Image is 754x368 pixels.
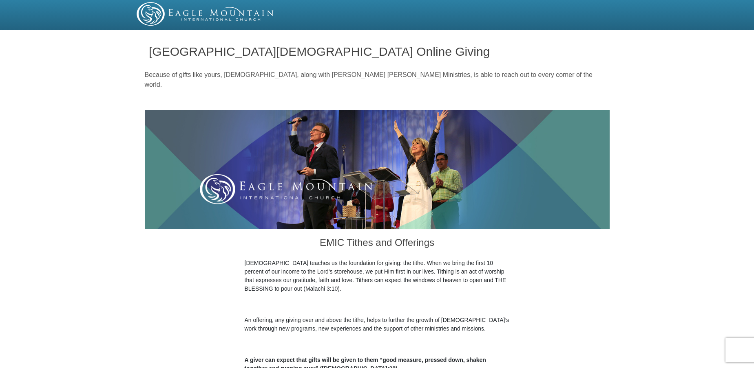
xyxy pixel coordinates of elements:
img: EMIC [137,2,274,26]
p: [DEMOGRAPHIC_DATA] teaches us the foundation for giving: the tithe. When we bring the first 10 pe... [245,259,510,293]
p: Because of gifts like yours, [DEMOGRAPHIC_DATA], along with [PERSON_NAME] [PERSON_NAME] Ministrie... [145,70,610,90]
h3: EMIC Tithes and Offerings [245,229,510,259]
h1: [GEOGRAPHIC_DATA][DEMOGRAPHIC_DATA] Online Giving [149,45,605,58]
p: An offering, any giving over and above the tithe, helps to further the growth of [DEMOGRAPHIC_DAT... [245,316,510,333]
